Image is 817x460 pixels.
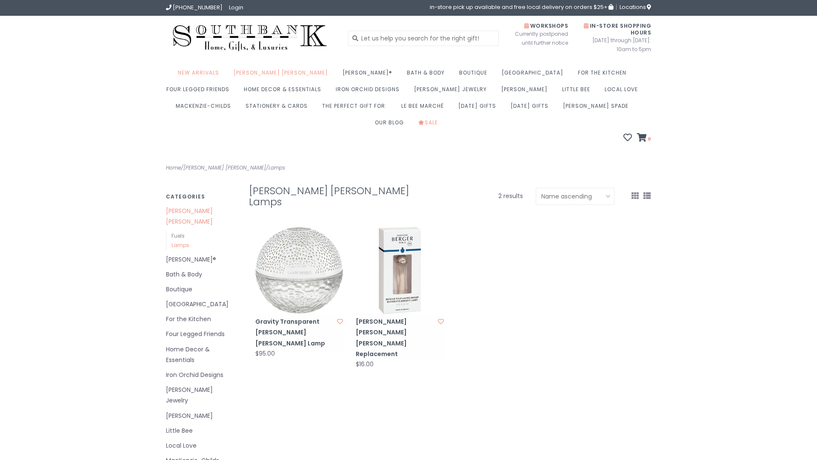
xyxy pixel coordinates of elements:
input: Let us help you search for the right gift! [348,31,499,46]
a: Little Bee [562,83,594,100]
a: Sale [418,117,442,133]
a: Local Love [605,83,642,100]
a: [GEOGRAPHIC_DATA] [502,67,568,83]
a: [PERSON_NAME] [PERSON_NAME] [234,67,332,83]
img: Lampe Berger Stone Replacement [356,227,443,314]
a: Lamps [171,241,189,249]
img: Southbank Gift Company -- Home, Gifts, and Luxuries [166,22,334,54]
a: [PERSON_NAME] [501,83,552,100]
span: in-store pick up available and free local delivery on orders $25+ [430,4,613,10]
span: 0 [647,135,651,142]
a: [DATE] Gifts [458,100,500,117]
a: [GEOGRAPHIC_DATA] [166,299,236,310]
a: Little Bee [166,425,236,436]
a: Gravity Transparent [PERSON_NAME] [PERSON_NAME] Lamp [255,316,334,349]
a: For the Kitchen [166,314,236,325]
a: Home [166,164,181,171]
a: 0 [637,134,651,143]
a: Bath & Body [407,67,449,83]
a: MacKenzie-Childs [176,100,235,117]
span: 2 results [498,192,523,200]
img: Gravity Transparent Lampe Berger Lamp [255,227,343,314]
a: [PERSON_NAME] [PERSON_NAME] [166,206,236,227]
a: [PERSON_NAME] Spade [563,100,633,117]
a: [PERSON_NAME] Jewelry [166,385,236,406]
a: [PERSON_NAME]® [343,67,397,83]
a: [PERSON_NAME] [PERSON_NAME] [PERSON_NAME] Replacement [356,316,435,359]
a: Four Legged Friends [166,329,236,339]
a: Local Love [166,440,236,451]
span: Locations [620,3,651,11]
a: Le Bee Marché [401,100,448,117]
a: Boutique [166,284,236,295]
a: Add to wishlist [438,317,444,326]
a: [PERSON_NAME] [166,411,236,421]
span: Workshops [524,22,568,29]
a: Fuels [171,232,185,239]
span: In-Store Shopping Hours [584,22,651,36]
a: Four Legged Friends [166,83,234,100]
a: [PERSON_NAME]® [166,254,236,265]
span: Currently postponed until further notice [504,29,568,47]
a: Home Decor & Essentials [166,344,236,365]
a: [PERSON_NAME] Jewelry [414,83,491,100]
h1: [PERSON_NAME] [PERSON_NAME] Lamps [249,185,430,207]
a: New Arrivals [178,67,223,83]
a: Home Decor & Essentials [244,83,326,100]
a: Our Blog [375,117,408,133]
div: $16.00 [356,361,374,368]
a: [DATE] Gifts [511,100,553,117]
a: [PHONE_NUMBER] [166,3,223,11]
a: Iron Orchid Designs [166,370,236,380]
span: [DATE] through [DATE]: 10am to 5pm [581,36,651,54]
a: Add to wishlist [337,317,343,326]
div: $95.00 [255,351,275,357]
a: Boutique [459,67,491,83]
a: [PERSON_NAME] [PERSON_NAME] [183,164,266,171]
a: Iron Orchid Designs [336,83,404,100]
a: Stationery & Cards [246,100,312,117]
span: [PHONE_NUMBER] [173,3,223,11]
h3: Categories [166,194,236,199]
a: Lamps [269,164,285,171]
a: Login [229,3,243,11]
div: / / [160,163,408,172]
a: Locations [616,4,651,10]
a: For the Kitchen [578,67,631,83]
a: The perfect gift for: [322,100,391,117]
a: Bath & Body [166,269,236,280]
